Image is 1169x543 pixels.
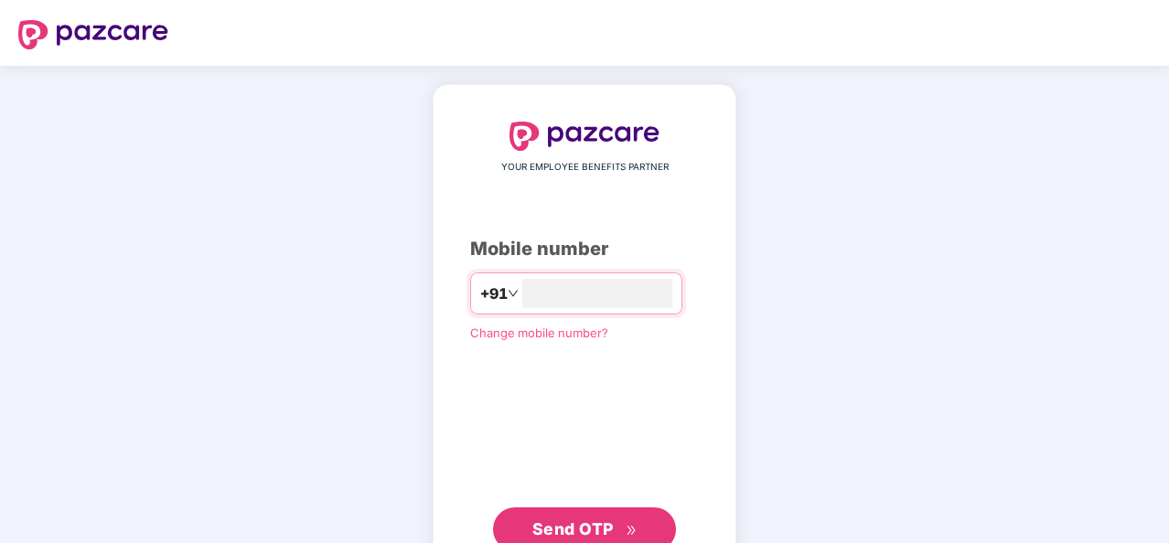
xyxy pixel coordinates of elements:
span: +91 [480,282,508,305]
span: down [508,288,519,299]
span: YOUR EMPLOYEE BENEFITS PARTNER [501,160,669,175]
img: logo [18,20,168,49]
img: logo [509,122,660,151]
span: double-right [626,525,638,537]
span: Send OTP [532,519,614,538]
a: Change mobile number? [470,325,608,340]
div: Mobile number [470,235,699,263]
